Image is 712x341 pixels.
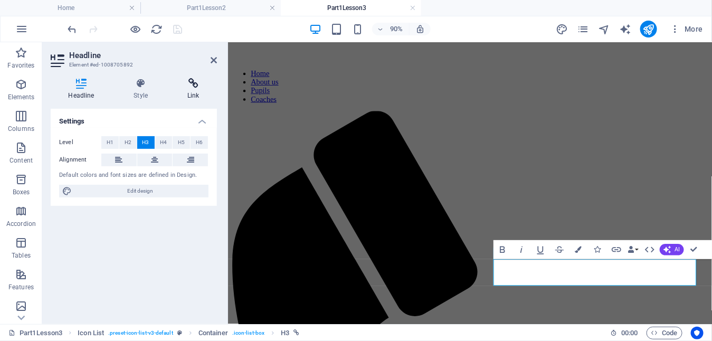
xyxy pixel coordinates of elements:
[12,251,31,260] p: Tables
[10,156,33,165] p: Content
[59,136,101,149] label: Level
[107,136,113,149] span: H1
[619,23,632,35] button: text_generator
[8,327,62,339] a: Click to cancel selection. Double-click to open Pages
[642,23,654,35] i: Publish
[670,24,703,34] span: More
[372,23,410,35] button: 90%
[8,125,34,133] p: Columns
[66,23,79,35] button: undo
[556,23,568,35] button: design
[281,2,421,14] h4: Part1Lesson3
[619,23,631,35] i: AI Writer
[651,327,678,339] span: Code
[569,240,587,259] button: Colors
[119,136,137,149] button: H2
[13,188,30,196] p: Boxes
[598,23,610,35] i: Navigator
[151,23,163,35] i: Reload page
[69,60,196,70] h3: Element #ed-1008705892
[685,240,703,259] button: Confirm (Ctrl+⏎)
[641,240,659,259] button: HTML
[666,21,707,37] button: More
[69,51,217,60] h2: Headline
[691,327,704,339] button: Usercentrics
[647,327,682,339] button: Code
[191,136,208,149] button: H6
[173,136,190,149] button: H5
[598,23,611,35] button: navigator
[577,23,589,35] i: Pages (Ctrl+Alt+S)
[137,136,155,149] button: H3
[59,154,101,166] label: Alignment
[6,220,36,228] p: Accordion
[626,240,640,259] button: Data Bindings
[116,78,170,100] h4: Style
[101,136,119,149] button: H1
[78,327,104,339] span: Click to select. Double-click to edit
[51,109,217,128] h4: Settings
[512,240,530,259] button: Italic (Ctrl+I)
[67,23,79,35] i: Undo: Change link (Ctrl+Z)
[196,136,203,149] span: H6
[232,327,264,339] span: . icon-list-box
[51,78,116,100] h4: Headline
[160,136,167,149] span: H4
[78,327,299,339] nav: breadcrumb
[675,247,680,253] span: AI
[550,240,568,259] button: Strikethrough
[607,240,625,259] button: Link
[75,185,205,197] span: Edit design
[294,330,300,336] i: This element is linked
[588,240,606,259] button: Icons
[660,244,684,255] button: AI
[59,185,208,197] button: Edit design
[155,136,173,149] button: H4
[629,329,630,337] span: :
[388,23,405,35] h6: 90%
[621,327,638,339] span: 00 00
[556,23,568,35] i: Design (Ctrl+Alt+Y)
[150,23,163,35] button: reload
[198,327,228,339] span: Click to select. Double-click to edit
[8,283,34,291] p: Features
[610,327,638,339] h6: Session time
[125,136,131,149] span: H2
[7,61,34,70] p: Favorites
[8,93,35,101] p: Elements
[281,327,289,339] span: Click to select. Double-click to edit
[129,23,142,35] button: Click here to leave preview mode and continue editing
[143,136,149,149] span: H3
[640,21,657,37] button: publish
[493,240,511,259] button: Bold (Ctrl+B)
[577,23,590,35] button: pages
[178,136,185,149] span: H5
[415,24,425,34] i: On resize automatically adjust zoom level to fit chosen device.
[108,327,173,339] span: . preset-icon-list-v3-default
[177,330,182,336] i: This element is a customizable preset
[140,2,281,14] h4: Part1Lesson2
[531,240,549,259] button: Underline (Ctrl+U)
[170,78,217,100] h4: Link
[59,171,208,180] div: Default colors and font sizes are defined in Design.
